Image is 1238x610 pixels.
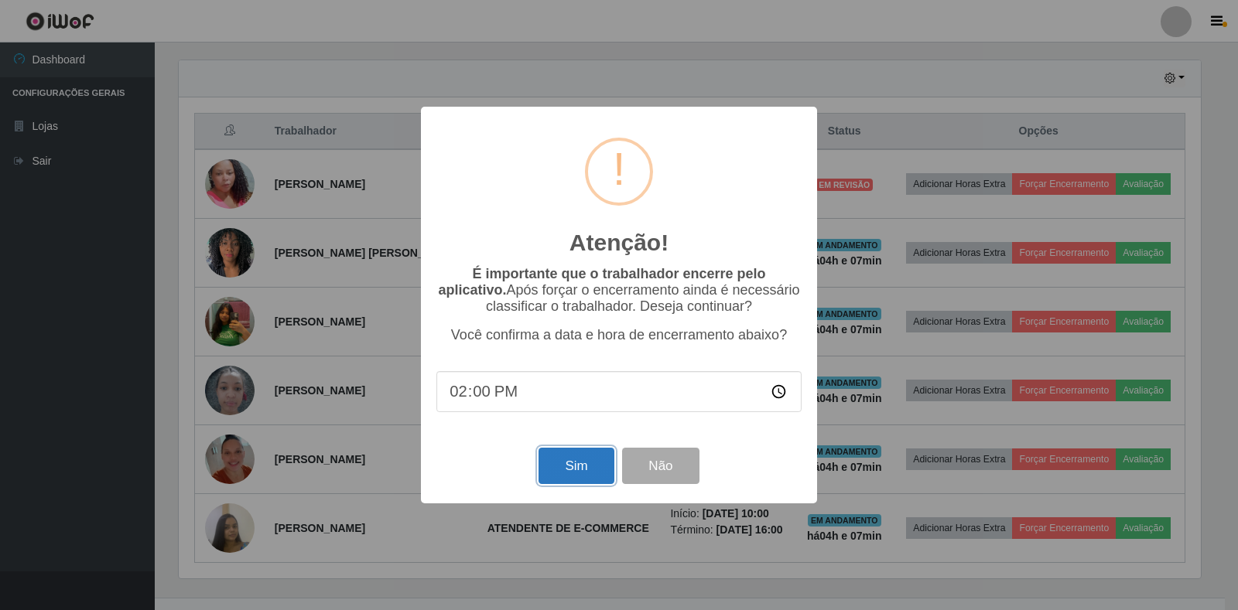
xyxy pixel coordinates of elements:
[569,229,669,257] h2: Atenção!
[622,448,699,484] button: Não
[436,266,802,315] p: Após forçar o encerramento ainda é necessário classificar o trabalhador. Deseja continuar?
[436,327,802,343] p: Você confirma a data e hora de encerramento abaixo?
[438,266,765,298] b: É importante que o trabalhador encerre pelo aplicativo.
[539,448,614,484] button: Sim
